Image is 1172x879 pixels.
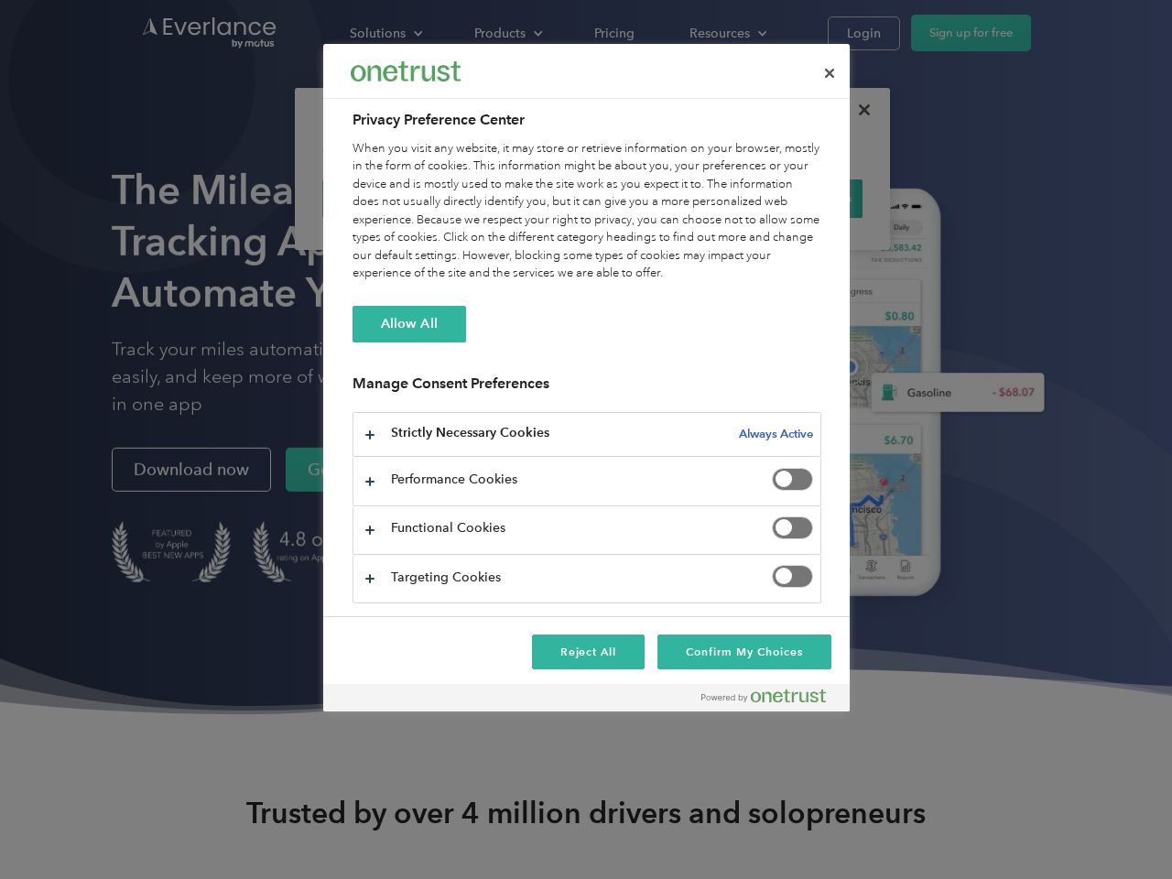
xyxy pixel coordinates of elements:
[323,44,850,711] div: Privacy Preference Center
[353,306,466,342] button: Allow All
[353,109,821,131] h2: Privacy Preference Center
[532,635,646,669] button: Reject All
[701,689,841,711] a: Powered by OneTrust Opens in a new Tab
[701,689,826,703] img: Powered by OneTrust Opens in a new Tab
[657,635,830,669] button: Confirm My Choices
[351,53,461,90] div: Everlance
[809,53,850,93] button: Close
[323,44,850,711] div: Preference center
[351,61,461,81] img: Everlance
[353,140,821,283] div: When you visit any website, it may store or retrieve information on your browser, mostly in the f...
[353,374,821,403] h3: Manage Consent Preferences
